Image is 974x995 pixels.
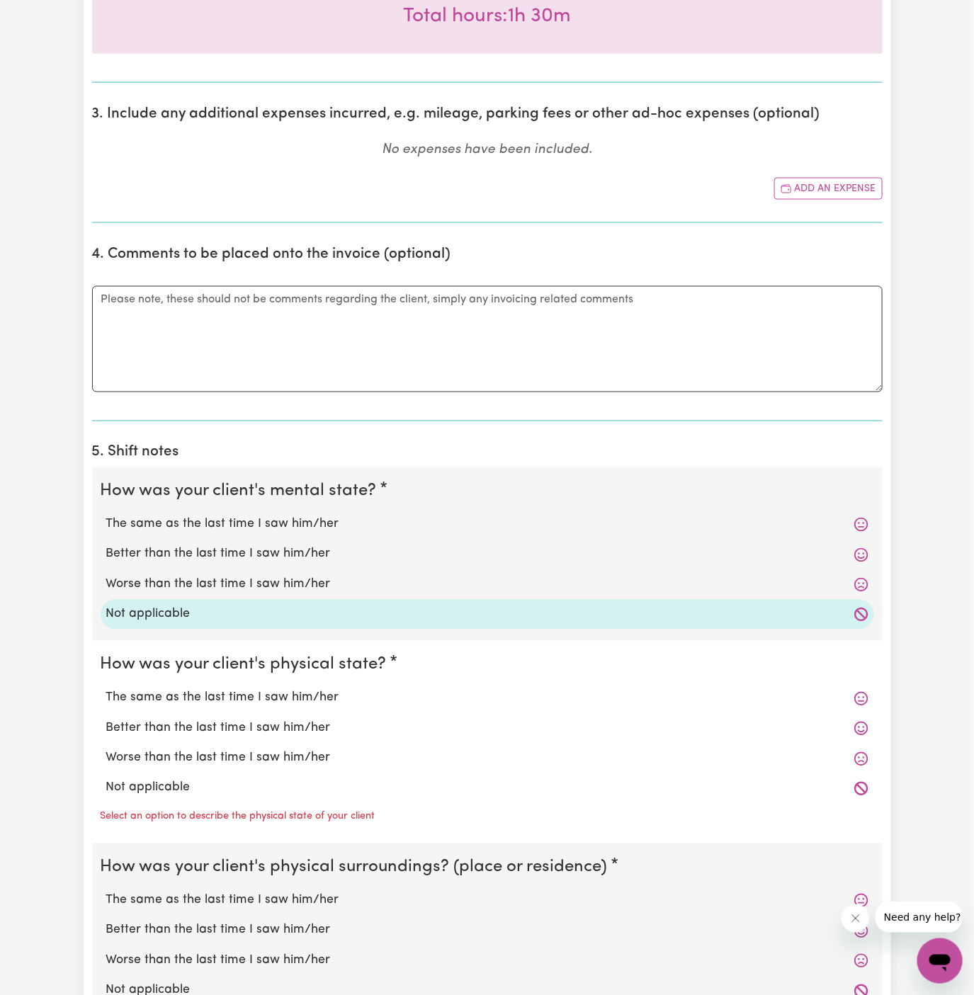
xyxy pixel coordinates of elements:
iframe: Message from company [876,902,963,933]
p: Select an option to describe the physical state of your client [101,809,375,825]
label: The same as the last time I saw him/her [106,516,868,534]
legend: How was your client's mental state? [101,479,383,504]
label: The same as the last time I saw him/her [106,892,868,910]
h2: 4. Comments to be placed onto the invoice (optional) [92,246,883,263]
label: Not applicable [106,779,868,797]
label: Worse than the last time I saw him/her [106,749,868,768]
legend: How was your client's physical state? [101,652,392,678]
label: Not applicable [106,605,868,624]
legend: How was your client's physical surroundings? (place or residence) [101,855,613,880]
label: Better than the last time I saw him/her [106,720,868,738]
label: Worse than the last time I saw him/her [106,952,868,970]
button: Add another expense [774,178,883,200]
label: Worse than the last time I saw him/her [106,576,868,594]
h2: 3. Include any additional expenses incurred, e.g. mileage, parking fees or other ad-hoc expenses ... [92,106,883,123]
label: Better than the last time I saw him/her [106,545,868,564]
h2: 5. Shift notes [92,444,883,462]
em: No expenses have been included. [382,143,592,157]
label: Better than the last time I saw him/her [106,921,868,940]
iframe: Button to launch messaging window [917,938,963,984]
label: The same as the last time I saw him/her [106,689,868,707]
iframe: Close message [842,904,870,933]
span: Total hours worked: 1 hour 30 minutes [403,6,571,26]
